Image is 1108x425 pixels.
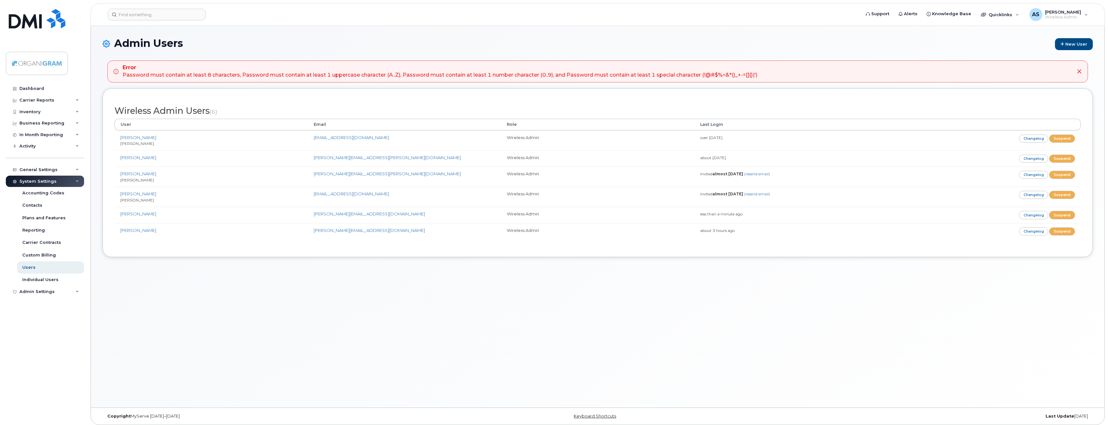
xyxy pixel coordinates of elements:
a: Changelog [1019,191,1048,199]
div: [DATE] [763,414,1093,419]
small: about [DATE] [700,155,726,160]
a: (resend email) [744,171,770,176]
a: [PERSON_NAME][EMAIL_ADDRESS][PERSON_NAME][DOMAIN_NAME] [314,155,461,160]
h2: Wireless Admin Users [114,106,1081,116]
a: [PERSON_NAME][EMAIL_ADDRESS][DOMAIN_NAME] [314,211,425,216]
td: Wireless Admin [501,150,694,167]
small: [PERSON_NAME] [120,198,154,202]
a: [PERSON_NAME] [120,228,156,233]
small: [PERSON_NAME] [120,178,154,182]
a: New User [1055,38,1093,50]
a: Changelog [1019,211,1048,219]
th: Email [308,119,501,130]
a: [EMAIL_ADDRESS][DOMAIN_NAME] [314,191,389,196]
a: Suspend [1049,227,1075,235]
a: Suspend [1049,135,1075,143]
a: [PERSON_NAME][EMAIL_ADDRESS][PERSON_NAME][DOMAIN_NAME] [314,171,461,176]
a: Suspend [1049,191,1075,199]
th: Role [501,119,694,130]
a: Keyboard Shortcuts [574,414,616,419]
a: Suspend [1049,155,1075,163]
th: User [114,119,308,130]
small: about 3 hours ago [700,228,735,233]
a: Changelog [1019,171,1048,179]
a: [PERSON_NAME] [120,171,156,176]
a: Changelog [1019,135,1048,143]
a: [PERSON_NAME] [120,155,156,160]
a: Changelog [1019,155,1048,163]
a: Suspend [1049,211,1075,219]
td: Wireless Admin [501,167,694,187]
a: Changelog [1019,227,1048,235]
small: less than a minute ago [700,212,743,216]
strong: almost [DATE] [712,191,743,196]
td: Wireless Admin [501,207,694,223]
div: Password must contain at least 8 characters, Password must contain at least 1 uppercase character... [123,64,757,79]
small: (6) [210,108,217,115]
small: invited [700,191,770,196]
h1: Admin Users [103,38,1093,50]
td: Wireless Admin [501,223,694,239]
small: [PERSON_NAME] [120,141,154,146]
a: Suspend [1049,171,1075,179]
a: [PERSON_NAME] [120,135,156,140]
strong: almost [DATE] [712,171,743,176]
a: [EMAIL_ADDRESS][DOMAIN_NAME] [314,135,389,140]
strong: Error [123,64,757,71]
strong: Copyright [107,414,131,419]
div: MyServe [DATE]–[DATE] [103,414,433,419]
a: (resend email) [744,191,770,196]
th: Last Login [694,119,888,130]
a: [PERSON_NAME][EMAIL_ADDRESS][DOMAIN_NAME] [314,228,425,233]
small: over [DATE] [700,135,722,140]
a: [PERSON_NAME] [120,191,156,196]
td: Wireless Admin [501,187,694,207]
small: invited [700,171,770,176]
td: Wireless Admin [501,130,694,150]
strong: Last Update [1046,414,1074,419]
a: [PERSON_NAME] [120,211,156,216]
